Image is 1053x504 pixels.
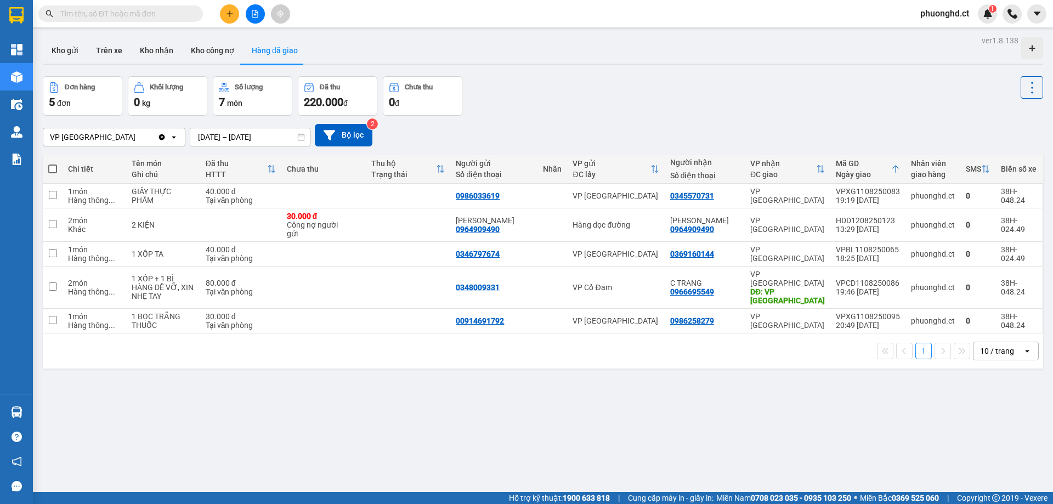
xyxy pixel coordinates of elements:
[243,37,307,64] button: Hàng đã giao
[456,191,500,200] div: 0986033619
[670,191,714,200] div: 0345570731
[990,5,994,13] span: 1
[573,250,659,258] div: VP [GEOGRAPHIC_DATA]
[456,170,532,179] div: Số điện thoại
[836,312,900,321] div: VPXG1108250095
[966,250,990,258] div: 0
[573,191,659,200] div: VP [GEOGRAPHIC_DATA]
[206,187,276,196] div: 40.000 đ
[1001,165,1037,173] div: Biển số xe
[1021,37,1043,59] div: Tạo kho hàng mới
[915,343,932,359] button: 1
[456,225,500,234] div: 0964909490
[456,159,532,168] div: Người gửi
[46,10,53,18] span: search
[836,254,900,263] div: 18:25 [DATE]
[670,158,739,167] div: Người nhận
[716,492,851,504] span: Miền Nam
[966,165,981,173] div: SMS
[1027,4,1046,24] button: caret-down
[892,494,939,502] strong: 0369 525 060
[836,225,900,234] div: 13:29 [DATE]
[836,170,891,179] div: Ngày giao
[543,165,562,173] div: Nhãn
[11,99,22,110] img: warehouse-icon
[563,494,610,502] strong: 1900 633 818
[132,274,195,283] div: 1 XỐP + 1 BÌ
[206,254,276,263] div: Tại văn phòng
[911,220,955,229] div: phuonghd.ct
[960,155,995,184] th: Toggle SortBy
[750,287,825,305] div: DĐ: VP Hà Đông
[150,83,183,91] div: Khối lượng
[68,196,121,205] div: Hàng thông thường
[43,76,122,116] button: Đơn hàng5đơn
[132,283,195,301] div: HÀNG DỄ VỠ, XIN NHẸ TAY
[750,187,825,205] div: VP [GEOGRAPHIC_DATA]
[751,494,851,502] strong: 0708 023 035 - 0935 103 250
[750,312,825,330] div: VP [GEOGRAPHIC_DATA]
[320,83,340,91] div: Đã thu
[137,132,138,143] input: Selected VP Hà Đông.
[911,283,955,292] div: phuonghd.ct
[367,118,378,129] sup: 2
[389,95,395,109] span: 0
[12,432,22,442] span: question-circle
[456,216,532,225] div: HUYỀN QUANG
[573,159,650,168] div: VP gửi
[618,492,620,504] span: |
[190,128,310,146] input: Select a date range.
[132,159,195,168] div: Tên món
[227,99,242,107] span: món
[567,155,664,184] th: Toggle SortBy
[182,37,243,64] button: Kho công nợ
[49,95,55,109] span: 5
[50,132,135,143] div: VP [GEOGRAPHIC_DATA]
[343,99,348,107] span: đ
[11,71,22,83] img: warehouse-icon
[371,170,436,179] div: Trạng thái
[1023,347,1032,355] svg: open
[670,250,714,258] div: 0369160144
[395,99,399,107] span: đ
[628,492,714,504] span: Cung cấp máy in - giấy in:
[573,220,659,229] div: Hàng dọc đường
[315,124,372,146] button: Bộ lọc
[966,316,990,325] div: 0
[57,99,71,107] span: đơn
[573,170,650,179] div: ĐC lấy
[830,155,905,184] th: Toggle SortBy
[11,126,22,138] img: warehouse-icon
[911,191,955,200] div: phuonghd.ct
[1001,279,1037,296] div: 38H-048.24
[219,95,225,109] span: 7
[132,187,195,205] div: GIẤY THỰC PHẨM
[271,4,290,24] button: aim
[206,170,267,179] div: HTTT
[109,321,115,330] span: ...
[226,10,234,18] span: plus
[670,225,714,234] div: 0964909490
[456,250,500,258] div: 0346797674
[836,187,900,196] div: VPXG1108250083
[573,283,659,292] div: VP Cổ Đạm
[456,316,504,325] div: 00914691792
[836,159,891,168] div: Mã GD
[854,496,857,500] span: ⚪️
[109,254,115,263] span: ...
[12,481,22,491] span: message
[989,5,997,13] sup: 1
[68,279,121,287] div: 2 món
[670,287,714,296] div: 0966695549
[836,279,900,287] div: VPCD1108250086
[206,245,276,254] div: 40.000 đ
[670,279,739,287] div: C TRANG
[9,7,24,24] img: logo-vxr
[304,95,343,109] span: 220.000
[169,133,178,141] svg: open
[287,165,360,173] div: Chưa thu
[65,83,95,91] div: Đơn hàng
[246,4,265,24] button: file-add
[745,155,830,184] th: Toggle SortBy
[60,8,190,20] input: Tìm tên, số ĐT hoặc mã đơn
